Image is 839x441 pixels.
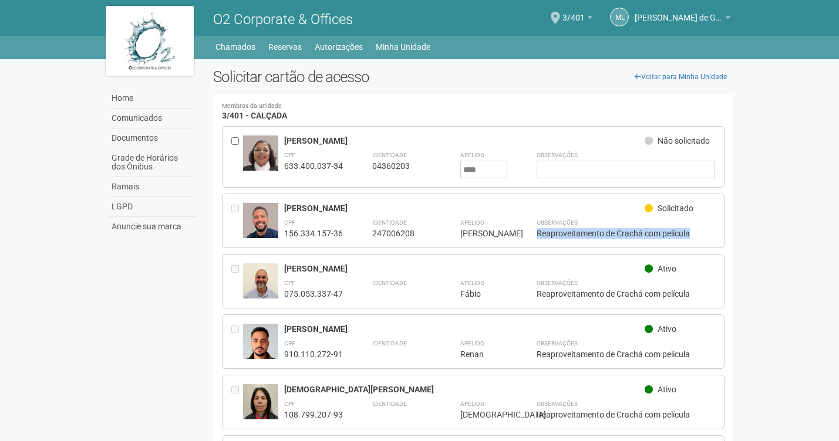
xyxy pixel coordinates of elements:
[537,409,716,420] div: Reaproveitamento de Crachá com película
[284,401,295,407] strong: CPF
[106,6,194,76] img: logo.jpg
[231,384,243,420] div: Entre em contato com a Aministração para solicitar o cancelamento ou 2a via
[284,349,343,359] div: 910.110.272-91
[284,203,645,213] div: [PERSON_NAME]
[231,203,243,239] div: Entre em contato com a Aministração para solicitar o cancelamento ou 2a via
[284,289,343,299] div: 075.053.337-47
[376,39,430,55] a: Minha Unidade
[460,409,507,420] div: [DEMOGRAPHIC_DATA]
[460,401,484,407] strong: Apelido
[284,384,645,395] div: [DEMOGRAPHIC_DATA][PERSON_NAME]
[213,11,353,28] span: O2 Corporate & Offices
[231,324,243,359] div: Entre em contato com a Aministração para solicitar o cancelamento ou 2a via
[460,228,507,239] div: [PERSON_NAME]
[231,263,243,299] div: Entre em contato com a Aministração para solicitar o cancelamento ou 2a via
[537,228,716,239] div: Reaproveitamento de Crachá com película
[243,263,278,307] img: user.jpg
[372,228,431,239] div: 247006208
[460,219,484,226] strong: Apelido
[460,289,507,299] div: Fábio
[628,68,733,86] a: Voltar para Minha Unidade
[460,340,484,347] strong: Apelido
[284,324,645,334] div: [PERSON_NAME]
[243,135,278,174] img: user.jpg
[658,264,676,273] span: Ativo
[460,152,484,158] strong: Apelido
[284,219,295,226] strong: CPF
[284,409,343,420] div: 108.799.207-93
[658,324,676,334] span: Ativo
[658,385,676,394] span: Ativo
[562,2,585,22] span: 3/401
[222,103,725,110] small: Membros da unidade
[537,349,716,359] div: Reaproveitamento de Crachá com película
[537,219,578,226] strong: Observações
[537,340,578,347] strong: Observações
[562,15,592,24] a: 3/401
[372,161,431,171] div: 04360203
[284,161,343,171] div: 633.400.037-34
[635,15,730,24] a: [PERSON_NAME] de Gondra
[635,2,723,22] span: Michele Lima de Gondra
[109,108,196,128] a: Comunicados
[372,280,407,286] strong: Identidade
[213,68,734,86] h2: Solicitar cartão de acesso
[109,89,196,108] a: Home
[315,39,363,55] a: Autorizações
[460,280,484,286] strong: Apelido
[243,324,278,370] img: user.jpg
[109,177,196,197] a: Ramais
[222,103,725,120] h4: 3/401 - CALÇADA
[460,349,507,359] div: Renan
[537,401,578,407] strong: Observações
[109,148,196,177] a: Grade de Horários dos Ônibus
[109,128,196,148] a: Documentos
[537,280,578,286] strong: Observações
[268,39,302,55] a: Reservas
[372,219,407,226] strong: Identidade
[284,228,343,239] div: 156.334.157-36
[372,340,407,347] strong: Identidade
[109,217,196,236] a: Anuncie sua marca
[284,340,295,347] strong: CPF
[537,152,578,158] strong: Observações
[610,8,629,26] a: ML
[537,289,716,299] div: Reaproveitamento de Crachá com película
[284,152,295,158] strong: CPF
[109,197,196,217] a: LGPD
[284,263,645,274] div: [PERSON_NAME]
[658,136,710,145] span: Não solicitado
[243,203,278,242] img: user.jpg
[284,280,295,286] strong: CPF
[372,401,407,407] strong: Identidade
[215,39,255,55] a: Chamados
[284,135,645,146] div: [PERSON_NAME]
[372,152,407,158] strong: Identidade
[658,203,693,213] span: Solicitado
